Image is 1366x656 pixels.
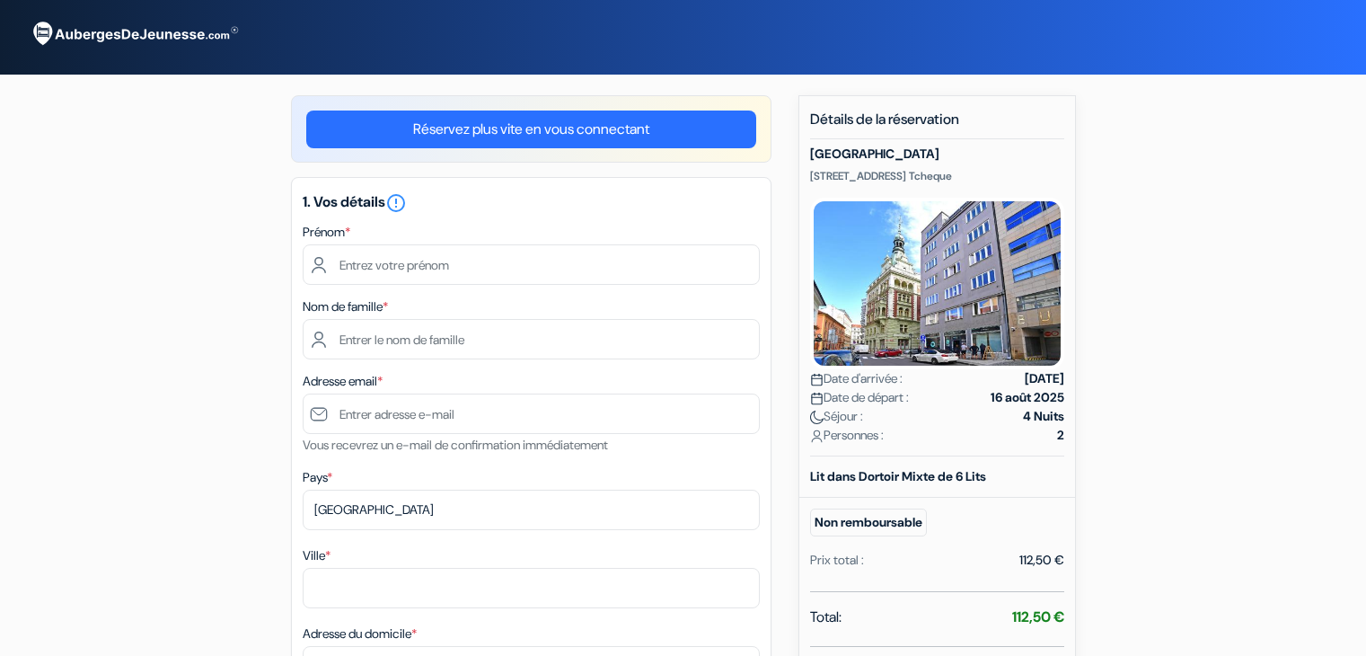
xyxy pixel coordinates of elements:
[810,111,1064,139] h5: Détails de la réservation
[810,430,824,443] img: user_icon.svg
[810,468,986,484] b: Lit dans Dortoir Mixte de 6 Lits
[810,426,884,445] span: Personnes :
[1057,426,1064,445] strong: 2
[303,437,608,453] small: Vous recevrez un e-mail de confirmation immédiatement
[1012,607,1064,626] strong: 112,50 €
[303,625,417,643] label: Adresse du domicile
[810,551,864,570] div: Prix total :
[810,607,842,628] span: Total:
[810,392,824,405] img: calendar.svg
[385,192,407,211] a: error_outline
[810,169,1064,183] p: [STREET_ADDRESS] Tcheque
[303,546,330,565] label: Ville
[810,369,903,388] span: Date d'arrivée :
[385,192,407,214] i: error_outline
[810,509,927,536] small: Non remboursable
[306,111,756,148] a: Réservez plus vite en vous connectant
[303,394,760,434] input: Entrer adresse e-mail
[303,223,350,242] label: Prénom
[810,146,1064,162] h5: [GEOGRAPHIC_DATA]
[22,10,246,58] img: AubergesDeJeunesse.com
[810,407,863,426] span: Séjour :
[303,372,383,391] label: Adresse email
[1023,407,1064,426] strong: 4 Nuits
[810,388,909,407] span: Date de départ :
[810,411,824,424] img: moon.svg
[1019,551,1064,570] div: 112,50 €
[1025,369,1064,388] strong: [DATE]
[303,192,760,214] h5: 1. Vos détails
[810,373,824,386] img: calendar.svg
[303,244,760,285] input: Entrez votre prénom
[303,468,332,487] label: Pays
[303,319,760,359] input: Entrer le nom de famille
[303,297,388,316] label: Nom de famille
[991,388,1064,407] strong: 16 août 2025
